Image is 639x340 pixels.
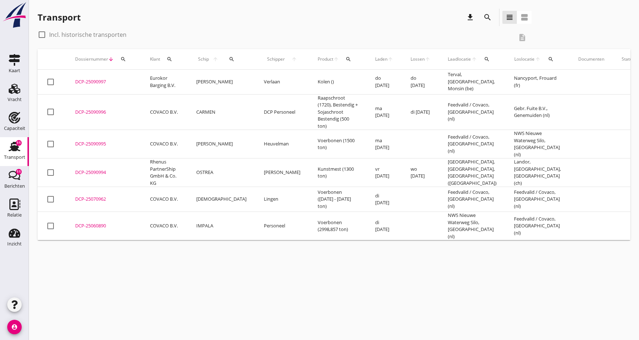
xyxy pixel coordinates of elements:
[548,56,554,62] i: search
[7,213,22,217] div: Relatie
[402,70,439,95] td: do [DATE]
[75,169,133,176] div: DCP-25090994
[49,31,126,38] label: Incl. historische transporten
[120,56,126,62] i: search
[505,130,570,158] td: NWS Nieuwe Waterweg Silo, [GEOGRAPHIC_DATA] (nl)
[484,56,490,62] i: search
[402,94,439,130] td: di [DATE]
[578,56,604,62] div: Documenten
[8,97,22,102] div: Vracht
[375,56,387,62] span: Laden
[141,158,188,187] td: Rhenus PartnerShip GmbH & Co. KG
[188,212,255,240] td: IMPALA
[188,187,255,212] td: [DEMOGRAPHIC_DATA]
[141,187,188,212] td: COVACO B.V.
[75,109,133,116] div: DCP-25090996
[141,94,188,130] td: COVACO B.V.
[4,126,25,131] div: Capaciteit
[309,212,366,240] td: Voerbonen (2998,857 ton)
[196,56,211,62] span: Schip
[439,94,505,130] td: Feedvalid / Covaco, [GEOGRAPHIC_DATA] (nl)
[4,155,25,160] div: Transport
[366,94,402,130] td: ma [DATE]
[333,56,339,62] i: arrow_upward
[255,158,309,187] td: [PERSON_NAME]
[7,241,22,246] div: Inzicht
[425,56,430,62] i: arrow_upward
[4,184,25,188] div: Berichten
[366,158,402,187] td: vr [DATE]
[188,94,255,130] td: CARMEN
[211,56,220,62] i: arrow_upward
[505,212,570,240] td: Feedvalid / Covaco, [GEOGRAPHIC_DATA] (nl)
[535,56,541,62] i: arrow_upward
[318,189,351,209] span: Voerbonen ([DATE] - [DATE] ton)
[38,12,81,23] div: Transport
[439,70,505,95] td: Terval, [GEOGRAPHIC_DATA], Monsin (be)
[346,56,351,62] i: search
[255,70,309,95] td: Verlaan
[141,130,188,158] td: COVACO B.V.
[439,130,505,158] td: Feedvalid / Covaco, [GEOGRAPHIC_DATA] (nl)
[439,187,505,212] td: Feedvalid / Covaco, [GEOGRAPHIC_DATA] (nl)
[309,94,366,130] td: Raapschroot (1720), Bestendig + Sojaschroot Bestendig (500 ton)
[366,70,402,95] td: do [DATE]
[141,212,188,240] td: COVACO B.V.
[505,158,570,187] td: Landor, [GEOGRAPHIC_DATA], [GEOGRAPHIC_DATA] (ch)
[75,78,133,86] div: DCP-25090997
[471,56,477,62] i: arrow_upward
[505,94,570,130] td: Gebr. Fuite B.V., Genemuiden (nl)
[520,13,529,22] i: view_agenda
[318,166,354,179] span: Kunstmest (1300 ton)
[448,56,471,62] span: Laadlocatie
[188,70,255,95] td: [PERSON_NAME]
[188,130,255,158] td: [PERSON_NAME]
[505,187,570,212] td: Feedvalid / Covaco, [GEOGRAPHIC_DATA] (nl)
[318,56,333,62] span: Product
[439,212,505,240] td: NWS Nieuwe Waterweg Silo, [GEOGRAPHIC_DATA] (nl)
[288,56,300,62] i: arrow_upward
[75,56,108,62] span: Dossiernummer
[264,56,288,62] span: Schipper
[505,70,570,95] td: Nancyport, Frouard (fr)
[16,140,22,146] div: 11
[255,187,309,212] td: Lingen
[167,56,172,62] i: search
[622,56,634,62] span: Status
[439,158,505,187] td: [GEOGRAPHIC_DATA], [GEOGRAPHIC_DATA], [GEOGRAPHIC_DATA] ([GEOGRAPHIC_DATA])
[255,130,309,158] td: Heuvelman
[75,196,133,203] div: DCP-25070962
[16,169,22,175] div: 11
[141,70,188,95] td: Eurokor Barging B.V.
[150,51,179,68] div: Klant
[366,212,402,240] td: di [DATE]
[75,140,133,148] div: DCP-25090995
[9,68,20,73] div: Kaart
[309,70,366,95] td: Kolen ()
[514,56,535,62] span: Loslocatie
[366,130,402,158] td: ma [DATE]
[75,222,133,230] div: DCP-25060890
[309,130,366,158] td: Voerbonen (1500 ton)
[255,94,309,130] td: DCP Personeel
[366,187,402,212] td: di [DATE]
[505,13,514,22] i: view_headline
[466,13,475,22] i: download
[483,13,492,22] i: search
[188,158,255,187] td: OSTREA
[387,56,393,62] i: arrow_upward
[229,56,235,62] i: search
[411,56,425,62] span: Lossen
[7,320,22,334] i: account_circle
[402,158,439,187] td: wo [DATE]
[1,2,27,29] img: logo-small.a267ee39.svg
[255,212,309,240] td: Personeel
[108,56,114,62] i: arrow_downward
